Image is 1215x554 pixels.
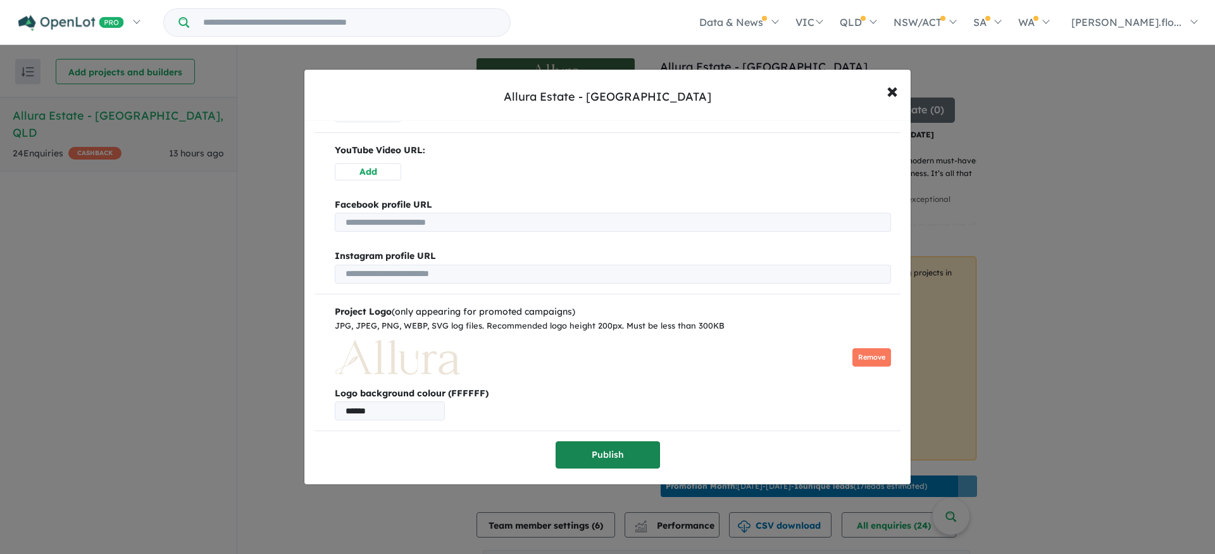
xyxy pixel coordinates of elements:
[335,305,891,320] div: (only appearing for promoted campaigns)
[335,199,432,210] b: Facebook profile URL
[335,386,891,401] b: Logo background colour (FFFFFF)
[335,338,461,376] img: Allura%20Estate%20-%20Bundamba___1757916131.png
[335,306,392,317] b: Project Logo
[504,89,711,105] div: Allura Estate - [GEOGRAPHIC_DATA]
[335,319,891,333] div: JPG, JPEG, PNG, WEBP, SVG log files. Recommended logo height 200px. Must be less than 300KB
[335,143,891,158] p: YouTube Video URL:
[335,250,436,261] b: Instagram profile URL
[18,15,124,31] img: Openlot PRO Logo White
[887,77,898,104] span: ×
[556,441,660,469] button: Publish
[852,348,891,367] button: Remove
[335,163,401,180] button: Add
[1071,16,1181,28] span: [PERSON_NAME].flo...
[192,9,508,36] input: Try estate name, suburb, builder or developer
